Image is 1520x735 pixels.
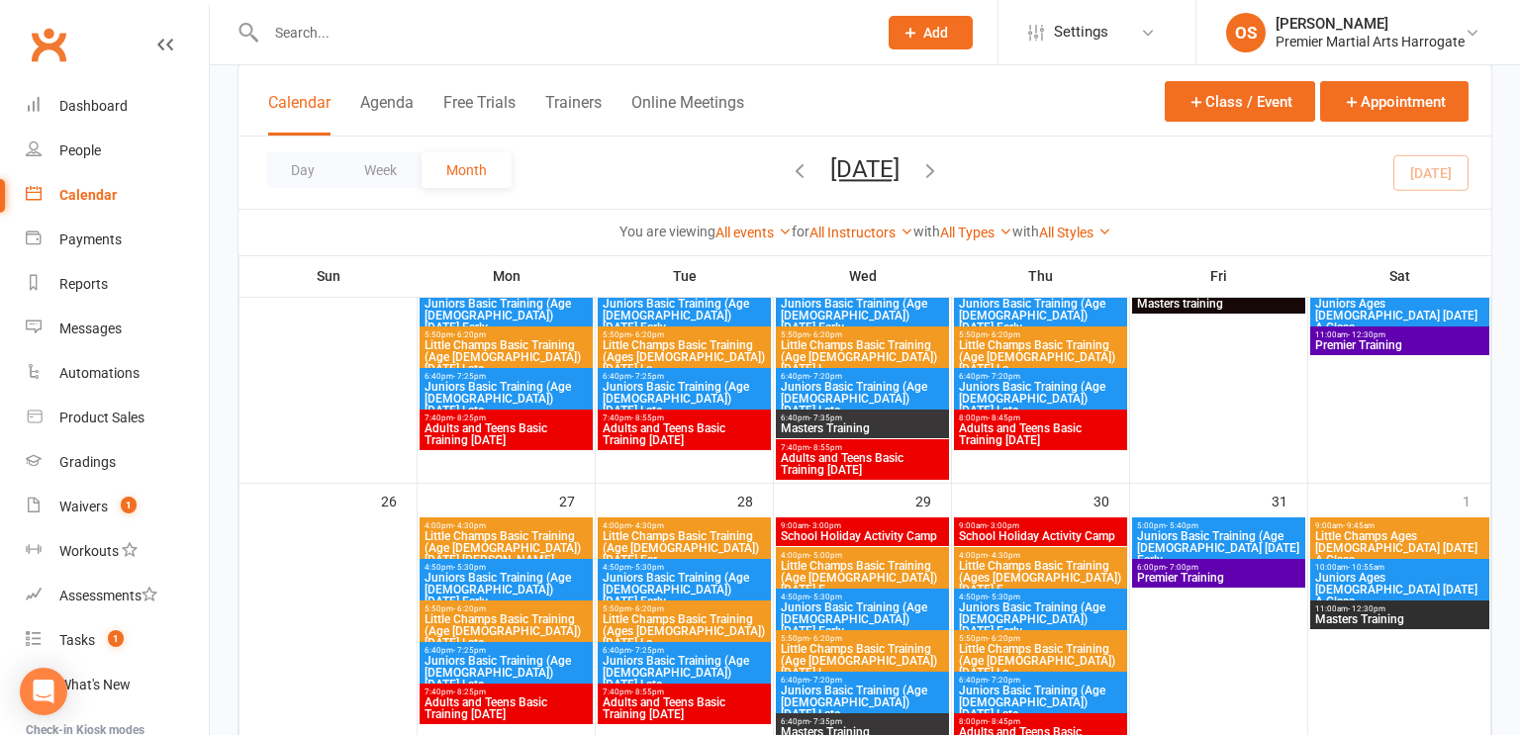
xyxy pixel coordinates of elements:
[809,676,842,685] span: - 7:20pm
[631,604,664,613] span: - 6:20pm
[1272,484,1307,516] div: 31
[26,529,209,574] a: Workouts
[1308,255,1491,297] th: Sat
[1166,563,1198,572] span: - 7:00pm
[1314,298,1485,333] span: Juniors Ages [DEMOGRAPHIC_DATA] [DATE] A Class
[1348,330,1385,339] span: - 12:30pm
[602,696,767,720] span: Adults and Teens Basic Training [DATE]
[26,440,209,485] a: Gradings
[958,601,1123,637] span: Juniors Basic Training (Age [DEMOGRAPHIC_DATA]) [DATE] Early
[913,224,940,239] strong: with
[424,530,589,566] span: Little Champs Basic Training (Age [DEMOGRAPHIC_DATA]) [DATE] [PERSON_NAME]...
[1348,563,1384,572] span: - 10:55am
[1276,15,1465,33] div: [PERSON_NAME]
[59,543,119,559] div: Workouts
[619,224,715,239] strong: You are viewing
[453,372,486,381] span: - 7:25pm
[360,93,414,136] button: Agenda
[424,646,589,655] span: 6:40pm
[631,93,744,136] button: Online Meetings
[780,530,945,542] span: School Holiday Activity Camp
[809,593,842,601] span: - 5:30pm
[780,339,945,375] span: Little Champs Basic Training (Age [DEMOGRAPHIC_DATA]) [DATE] L...
[26,262,209,307] a: Reports
[631,563,664,572] span: - 5:30pm
[26,396,209,440] a: Product Sales
[774,255,952,297] th: Wed
[988,551,1020,560] span: - 4:30pm
[602,688,767,696] span: 7:40pm
[59,454,116,470] div: Gradings
[121,497,137,513] span: 1
[26,84,209,129] a: Dashboard
[780,452,945,476] span: Adults and Teens Basic Training [DATE]
[602,422,767,446] span: Adults and Teens Basic Training [DATE]
[239,255,418,297] th: Sun
[602,298,767,333] span: Juniors Basic Training (Age [DEMOGRAPHIC_DATA]) [DATE] Early
[1343,521,1375,530] span: - 9:45am
[424,372,589,381] span: 6:40pm
[1314,613,1485,625] span: Masters Training
[988,330,1020,339] span: - 6:20pm
[958,521,1123,530] span: 9:00am
[453,563,486,572] span: - 5:30pm
[108,630,124,647] span: 1
[792,224,809,239] strong: for
[26,129,209,173] a: People
[940,225,1012,240] a: All Types
[958,298,1123,333] span: Juniors Basic Training (Age [DEMOGRAPHIC_DATA]) [DATE] Early
[958,339,1123,375] span: Little Champs Basic Training (Age [DEMOGRAPHIC_DATA]) [DATE] La...
[424,563,589,572] span: 4:50pm
[1054,10,1108,54] span: Settings
[59,499,108,514] div: Waivers
[958,372,1123,381] span: 6:40pm
[958,643,1123,679] span: Little Champs Basic Training (Age [DEMOGRAPHIC_DATA]) [DATE] La...
[780,551,945,560] span: 4:00pm
[453,330,486,339] span: - 6:20pm
[1314,572,1485,607] span: Juniors Ages [DEMOGRAPHIC_DATA] [DATE] A Class
[780,676,945,685] span: 6:40pm
[958,551,1123,560] span: 4:00pm
[780,330,945,339] span: 5:50pm
[780,521,945,530] span: 9:00am
[958,381,1123,416] span: Juniors Basic Training (Age [DEMOGRAPHIC_DATA]) [DATE] Late
[596,255,774,297] th: Tue
[780,372,945,381] span: 6:40pm
[958,422,1123,446] span: Adults and Teens Basic Training [DATE]
[602,655,767,690] span: Juniors Basic Training (Age [DEMOGRAPHIC_DATA]) [DATE] Late
[424,413,589,422] span: 7:40pm
[780,443,945,452] span: 7:40pm
[780,298,945,333] span: Juniors Basic Training (Age [DEMOGRAPHIC_DATA]) [DATE] Early
[631,688,664,696] span: - 8:55pm
[958,593,1123,601] span: 4:50pm
[1136,563,1301,572] span: 6:00pm
[958,560,1123,596] span: Little Champs Basic Training (Ages [DEMOGRAPHIC_DATA]) [DATE] E...
[424,521,589,530] span: 4:00pm
[830,155,900,183] button: [DATE]
[453,604,486,613] span: - 6:20pm
[422,152,512,188] button: Month
[1136,530,1301,566] span: Juniors Basic Training (Age [DEMOGRAPHIC_DATA] [DATE] Early
[958,634,1123,643] span: 5:50pm
[1093,484,1129,516] div: 30
[1348,604,1385,613] span: - 12:30pm
[59,321,122,336] div: Messages
[26,574,209,618] a: Assessments
[602,572,767,607] span: Juniors Basic Training (Age [DEMOGRAPHIC_DATA]) [DATE] Early
[602,613,767,649] span: Little Champs Basic Training (Ages [DEMOGRAPHIC_DATA]) [DATE] La...
[424,330,589,339] span: 5:50pm
[266,152,339,188] button: Day
[1165,81,1315,122] button: Class / Event
[424,613,589,649] span: Little Champs Basic Training (Age [DEMOGRAPHIC_DATA]) [DATE] Late
[602,604,767,613] span: 5:50pm
[59,98,128,114] div: Dashboard
[1314,604,1485,613] span: 11:00am
[424,381,589,416] span: Juniors Basic Training (Age [DEMOGRAPHIC_DATA]) [DATE] Late
[809,330,842,339] span: - 6:20pm
[809,551,842,560] span: - 5:00pm
[453,646,486,655] span: - 7:25pm
[443,93,516,136] button: Free Trials
[1463,484,1490,516] div: 1
[268,93,331,136] button: Calendar
[780,593,945,601] span: 4:50pm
